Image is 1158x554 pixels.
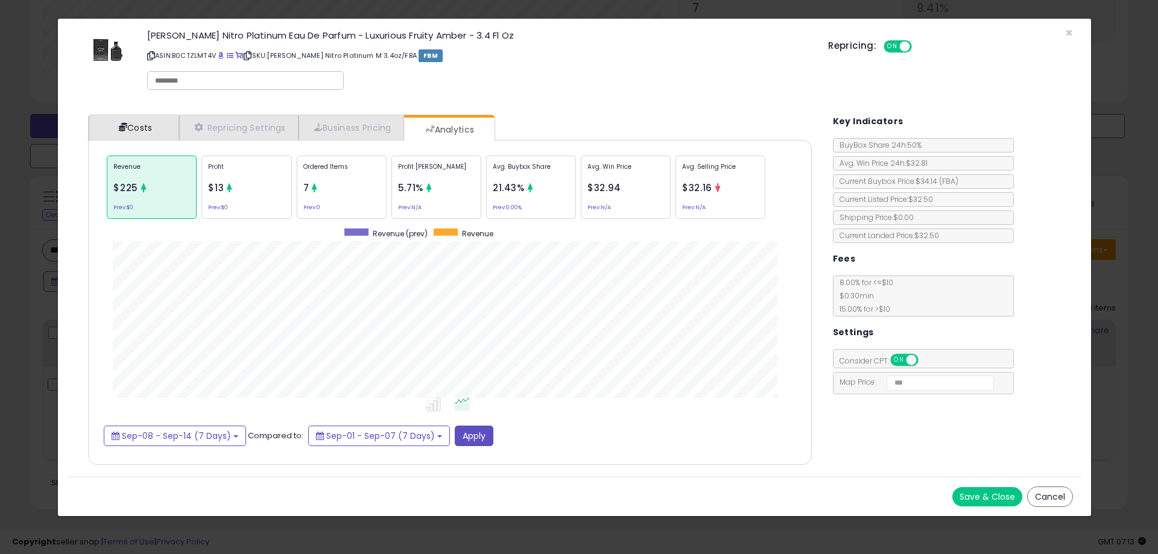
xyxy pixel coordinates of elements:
span: Map Price: [834,377,995,387]
span: 7 [303,181,309,194]
a: Your listing only [235,51,242,60]
span: Sep-01 - Sep-07 (7 Days) [326,430,435,442]
a: Repricing Settings [179,115,299,140]
span: $225 [113,181,138,194]
span: Compared to: [248,429,303,441]
small: Prev: 0.00% [493,206,522,209]
button: Save & Close [952,487,1022,506]
a: Costs [89,115,179,140]
a: Analytics [404,118,493,142]
span: Sep-08 - Sep-14 (7 Days) [122,430,231,442]
span: FBM [419,49,443,62]
span: ( FBA ) [939,176,958,186]
button: Apply [455,426,493,446]
small: Prev: $0 [113,206,133,209]
a: Business Pricing [299,115,404,140]
a: All offer listings [227,51,233,60]
span: Shipping Price: $0.00 [834,212,914,222]
span: × [1065,24,1073,42]
img: 31Ja5-m7bCL._SL60_.jpg [89,31,125,67]
h5: Fees [833,251,856,266]
span: ON [885,42,900,52]
small: Prev: N/A [587,206,611,209]
span: OFF [916,355,935,365]
span: Consider CPT: [834,356,934,366]
span: Revenue [462,228,493,239]
span: 15.00 % for > $10 [834,304,890,314]
span: $34.14 [916,176,958,186]
p: Avg. Selling Price [682,162,759,180]
p: Profit [PERSON_NAME] [398,162,475,180]
small: Prev: N/A [398,206,422,209]
p: Avg. Win Price [587,162,664,180]
span: Avg. Win Price 24h: $32.81 [834,158,928,168]
span: $32.16 [682,181,712,194]
button: Cancel [1027,486,1073,507]
p: Profit [208,162,285,180]
p: Ordered Items [303,162,380,180]
span: ON [891,355,906,365]
span: OFF [910,42,929,52]
span: $32.94 [587,181,621,194]
span: $13 [208,181,224,194]
p: Avg. Buybox Share [493,162,569,180]
small: Prev: N/A [682,206,706,209]
span: BuyBox Share 24h: 50% [834,140,922,150]
h3: [PERSON_NAME] Nitro Platinum Eau De Parfum - Luxurious Fruity Amber - 3.4 Fl Oz [147,31,810,40]
span: Revenue (prev) [373,228,428,239]
span: Current Buybox Price: [834,176,958,186]
span: 8.00 % for <= $10 [834,277,893,314]
h5: Repricing: [828,41,876,51]
h5: Key Indicators [833,114,903,129]
span: 21.43% [493,181,525,194]
span: Current Landed Price: $32.50 [834,230,939,241]
a: BuyBox page [218,51,224,60]
p: Revenue [113,162,190,180]
p: ASIN: B0CTZLMT4V | SKU: [PERSON_NAME] Nitro Platinum M 3.4oz/FBA [147,46,810,65]
h5: Settings [833,325,874,340]
small: Prev: 0 [303,206,320,209]
span: Current Listed Price: $32.50 [834,194,933,204]
span: $0.30 min [834,291,874,301]
small: Prev: $0 [208,206,228,209]
span: 5.71% [398,181,423,194]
